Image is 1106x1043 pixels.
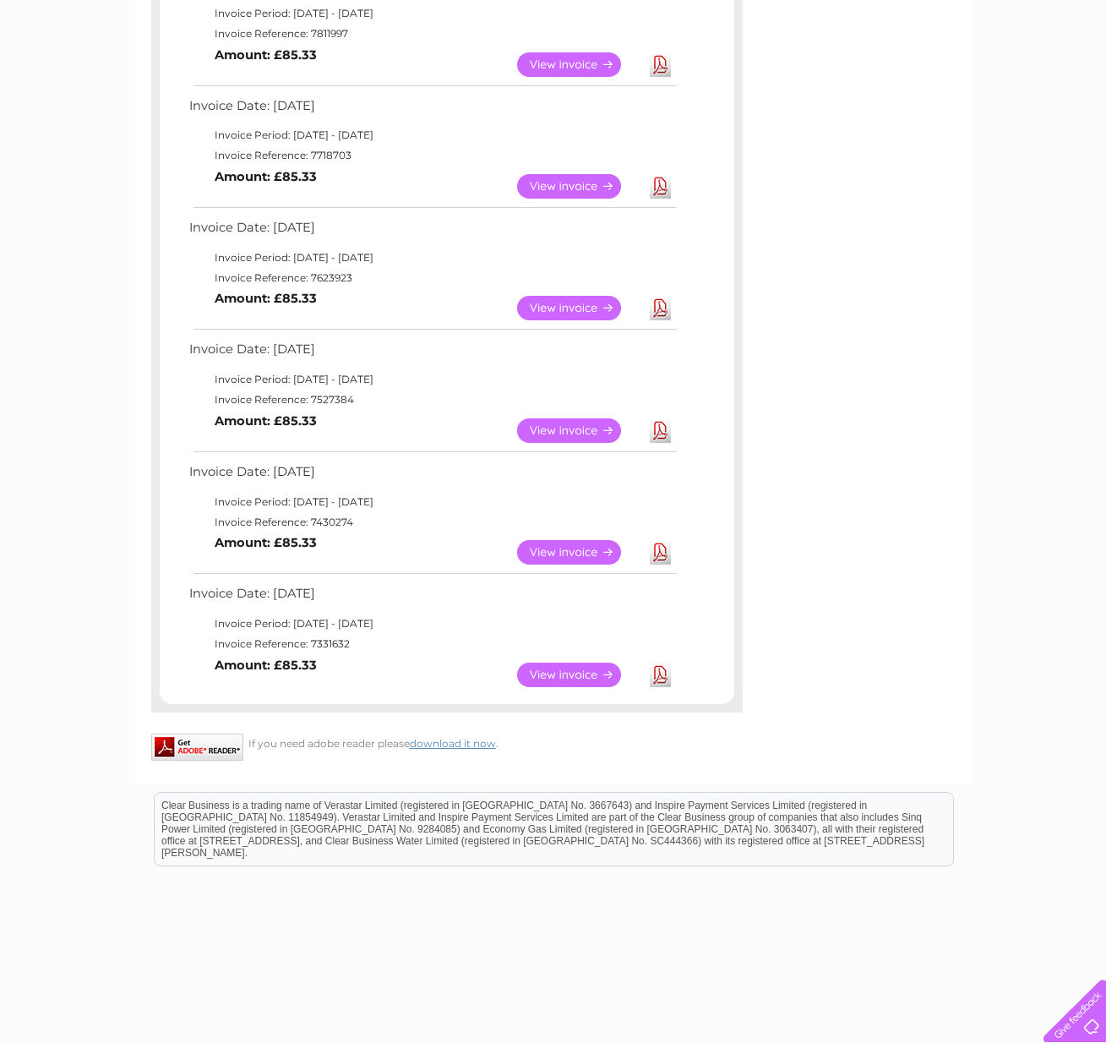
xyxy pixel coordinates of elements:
[215,47,317,63] b: Amount: £85.33
[185,614,679,634] td: Invoice Period: [DATE] - [DATE]
[185,3,679,24] td: Invoice Period: [DATE] - [DATE]
[650,540,671,565] a: Download
[185,125,679,145] td: Invoice Period: [DATE] - [DATE]
[517,540,641,565] a: View
[215,169,317,184] b: Amount: £85.33
[517,663,641,687] a: View
[185,492,679,512] td: Invoice Period: [DATE] - [DATE]
[215,291,317,306] b: Amount: £85.33
[851,72,888,85] a: Energy
[185,338,679,369] td: Invoice Date: [DATE]
[185,390,679,410] td: Invoice Reference: 7527384
[39,44,125,96] img: logo.png
[185,461,679,492] td: Invoice Date: [DATE]
[185,216,679,248] td: Invoice Date: [DATE]
[185,268,679,288] td: Invoice Reference: 7623923
[155,9,953,82] div: Clear Business is a trading name of Verastar Limited (registered in [GEOGRAPHIC_DATA] No. 3667643...
[185,95,679,126] td: Invoice Date: [DATE]
[650,418,671,443] a: Download
[185,512,679,532] td: Invoice Reference: 7430274
[185,634,679,654] td: Invoice Reference: 7331632
[185,145,679,166] td: Invoice Reference: 7718703
[410,737,496,750] a: download it now
[185,369,679,390] td: Invoice Period: [DATE] - [DATE]
[650,296,671,320] a: Download
[517,52,641,77] a: View
[650,663,671,687] a: Download
[898,72,949,85] a: Telecoms
[650,52,671,77] a: Download
[994,72,1035,85] a: Contact
[809,72,841,85] a: Water
[517,174,641,199] a: View
[650,174,671,199] a: Download
[151,734,743,750] div: If you need adobe reader please .
[1050,72,1090,85] a: Log out
[959,72,983,85] a: Blog
[185,24,679,44] td: Invoice Reference: 7811997
[185,248,679,268] td: Invoice Period: [DATE] - [DATE]
[517,296,641,320] a: View
[215,413,317,429] b: Amount: £85.33
[787,8,904,30] a: 0333 014 3131
[215,535,317,550] b: Amount: £85.33
[215,658,317,673] b: Amount: £85.33
[185,582,679,614] td: Invoice Date: [DATE]
[517,418,641,443] a: View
